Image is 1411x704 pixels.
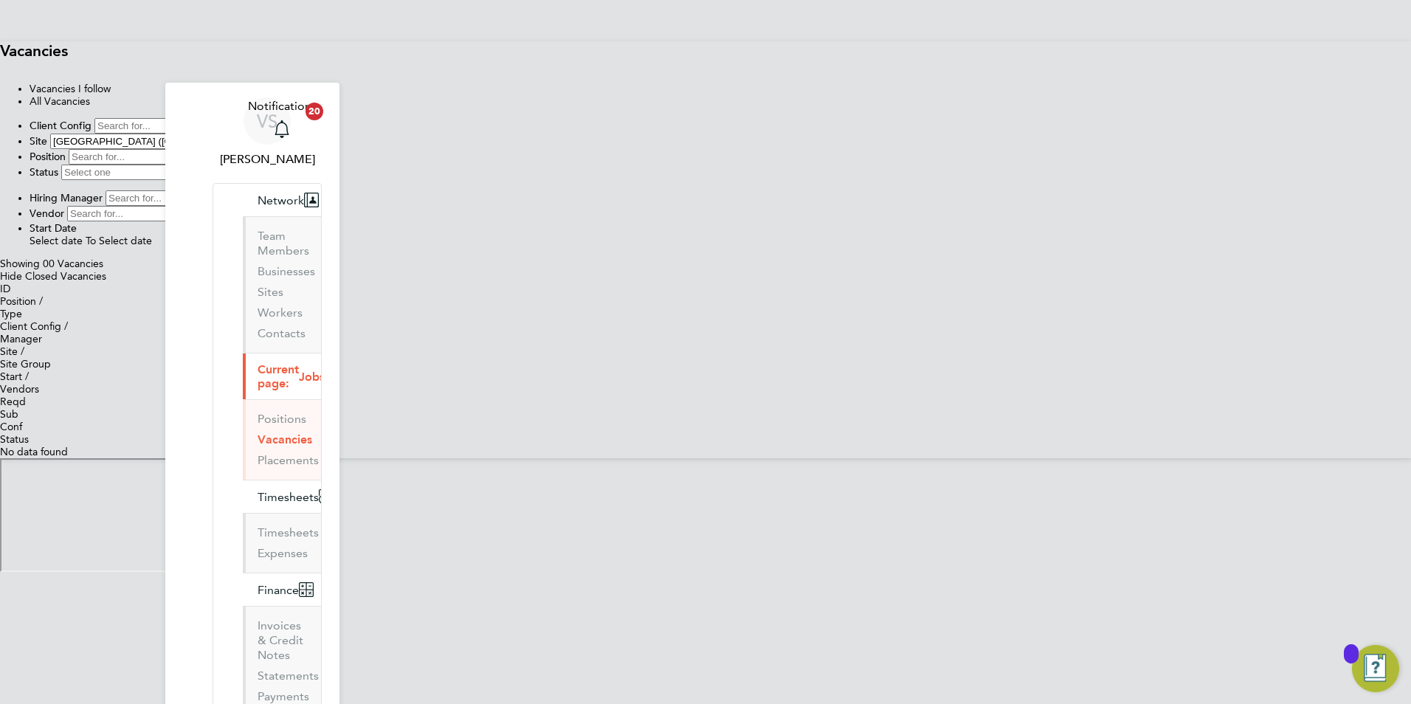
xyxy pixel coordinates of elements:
a: Placements [258,453,319,467]
a: Statements [258,669,319,683]
span: 00 Vacancies [43,258,103,270]
a: Workers [258,306,303,320]
a: Expenses [258,546,308,560]
a: Payments [258,689,309,703]
a: Team Members [258,229,309,258]
label: Status [30,165,58,179]
span: To [86,235,96,247]
input: Search for... [69,149,199,165]
span: Network [258,193,304,207]
input: Search for... [94,118,225,134]
a: Businesses [258,264,315,278]
span: Current page: [258,362,299,390]
li: All Vacancies [30,95,1411,108]
button: Current page:Jobs [243,353,351,399]
span: Jobs [299,370,325,384]
a: Contacts [258,326,306,340]
span: Finance [258,583,299,597]
span: 20 [306,103,323,120]
button: Network [243,184,331,216]
span: Select date [99,235,152,247]
label: Start Date [30,221,77,235]
span: Timesheets [258,490,319,504]
label: Hiring Manager [30,191,103,204]
input: Select one [61,165,192,180]
li: Vacancies I follow [30,83,1411,95]
label: Vendor [30,207,64,220]
label: Client Config [30,119,92,132]
input: Search for... [67,206,198,221]
a: Sites [258,285,283,299]
input: Search for... [50,134,181,149]
span: Notifications [248,97,317,115]
a: Positions [258,412,306,426]
span: Vicky Sheldrake [213,151,322,168]
button: Open Resource Center, 5 new notifications [1352,645,1399,692]
label: Position [30,150,66,163]
label: Site [30,134,47,148]
a: Vacancies [258,432,312,446]
a: VS[PERSON_NAME] [213,97,322,168]
div: Current page:Jobs [243,399,321,480]
a: Timesheets [258,525,319,539]
a: Notifications20 [248,97,317,145]
span: Select date [30,235,83,247]
button: Timesheets [243,480,345,513]
a: Invoices & Credit Notes [258,618,303,662]
input: Search for... [106,190,236,206]
button: Finance [243,573,325,606]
